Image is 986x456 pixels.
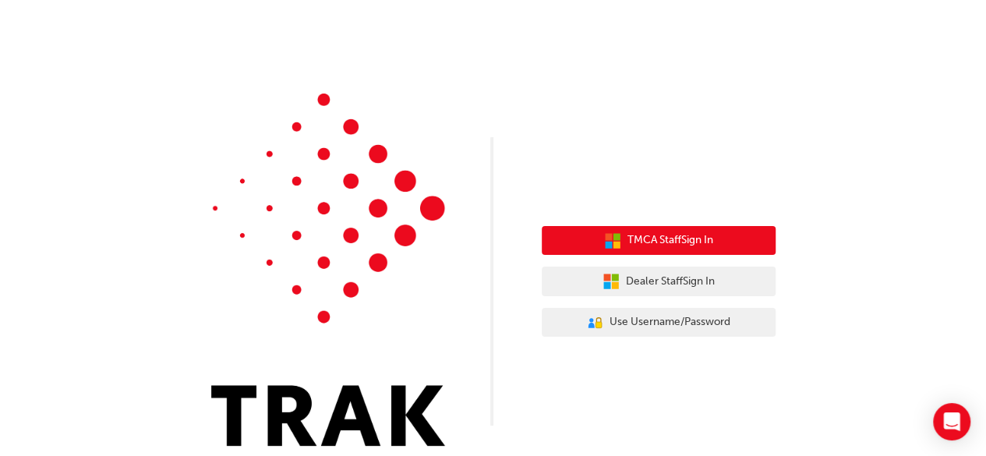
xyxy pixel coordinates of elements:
button: Dealer StaffSign In [542,267,776,296]
div: Open Intercom Messenger [933,403,970,440]
button: Use Username/Password [542,308,776,338]
img: Trak [211,94,445,446]
span: TMCA Staff Sign In [627,232,713,249]
button: TMCA StaffSign In [542,226,776,256]
span: Dealer Staff Sign In [626,273,715,291]
span: Use Username/Password [610,313,730,331]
